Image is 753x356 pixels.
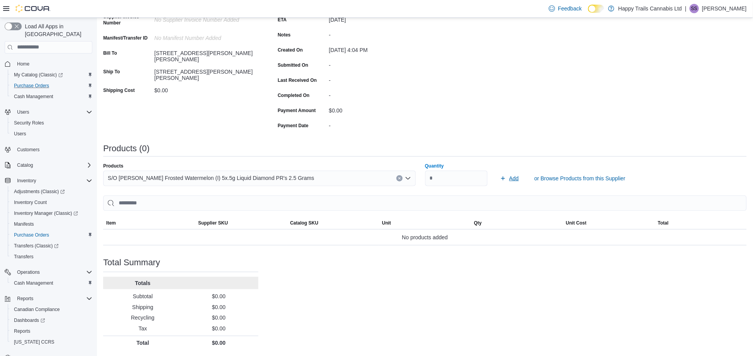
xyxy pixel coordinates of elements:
[154,84,258,93] div: $0.00
[11,187,68,196] a: Adjustments (Classic)
[14,188,65,195] span: Adjustments (Classic)
[329,74,433,83] div: -
[278,123,308,129] label: Payment Date
[103,87,135,93] label: Shipping Cost
[11,241,92,251] span: Transfers (Classic)
[11,278,56,288] a: Cash Management
[103,163,123,169] label: Products
[278,107,316,114] label: Payment Amount
[14,145,43,154] a: Customers
[11,70,66,79] a: My Catalog (Classic)
[546,1,585,16] a: Feedback
[106,279,179,287] p: Totals
[11,219,37,229] a: Manifests
[154,47,258,62] div: [STREET_ADDRESS][PERSON_NAME][PERSON_NAME]
[11,241,62,251] a: Transfers (Classic)
[14,294,36,303] button: Reports
[471,217,563,229] button: Qty
[106,220,116,226] span: Item
[11,337,92,347] span: Washington CCRS
[11,316,48,325] a: Dashboards
[329,59,433,68] div: -
[278,17,287,23] label: ETA
[17,147,40,153] span: Customers
[2,58,95,69] button: Home
[195,217,287,229] button: Supplier SKU
[17,162,33,168] span: Catalog
[8,118,95,128] button: Security Roles
[379,217,471,229] button: Unit
[17,269,40,275] span: Operations
[658,220,669,226] span: Total
[14,83,49,89] span: Purchase Orders
[11,92,92,101] span: Cash Management
[11,327,92,336] span: Reports
[14,254,33,260] span: Transfers
[14,107,32,117] button: Users
[8,240,95,251] a: Transfers (Classic)
[14,221,34,227] span: Manifests
[535,175,626,182] span: or Browse Products from this Supplier
[8,230,95,240] button: Purchase Orders
[278,32,291,38] label: Notes
[17,296,33,302] span: Reports
[402,233,448,242] span: No products added
[278,92,310,99] label: Completed On
[11,209,92,218] span: Inventory Manager (Classic)
[103,50,117,56] label: Bill To
[106,303,179,311] p: Shipping
[8,326,95,337] button: Reports
[278,47,303,53] label: Created On
[14,280,53,286] span: Cash Management
[14,93,53,100] span: Cash Management
[329,44,433,53] div: [DATE] 4:04 PM
[290,220,319,226] span: Catalog SKU
[11,252,92,261] span: Transfers
[14,210,78,216] span: Inventory Manager (Classic)
[8,208,95,219] a: Inventory Manager (Classic)
[14,243,59,249] span: Transfers (Classic)
[425,163,444,169] label: Quantity
[106,339,179,347] p: Total
[182,303,255,311] p: $0.00
[11,129,92,138] span: Users
[8,91,95,102] button: Cash Management
[182,339,255,347] p: $0.00
[14,120,44,126] span: Security Roles
[474,220,482,226] span: Qty
[2,107,95,118] button: Users
[103,217,195,229] button: Item
[497,171,522,186] button: Add
[685,4,687,13] p: |
[17,109,29,115] span: Users
[329,89,433,99] div: -
[182,325,255,333] p: $0.00
[14,232,49,238] span: Purchase Orders
[278,62,308,68] label: Submitted On
[11,81,52,90] a: Purchase Orders
[103,14,151,26] label: Supplier Invoice Number
[14,268,43,277] button: Operations
[154,14,258,23] div: No Supplier Invoice Number added
[17,61,29,67] span: Home
[8,251,95,262] button: Transfers
[106,314,179,322] p: Recycling
[8,315,95,326] a: Dashboards
[702,4,747,13] p: [PERSON_NAME]
[566,220,587,226] span: Unit Cost
[11,305,63,314] a: Canadian Compliance
[14,72,63,78] span: My Catalog (Classic)
[588,5,604,13] input: Dark Mode
[14,161,36,170] button: Catalog
[14,328,30,334] span: Reports
[405,175,411,181] button: Open list of options
[11,209,81,218] a: Inventory Manager (Classic)
[509,175,519,182] span: Add
[14,107,92,117] span: Users
[531,171,629,186] button: or Browse Products from this Supplier
[14,145,92,154] span: Customers
[103,69,120,75] label: Ship To
[691,4,698,13] span: SS
[14,199,47,206] span: Inventory Count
